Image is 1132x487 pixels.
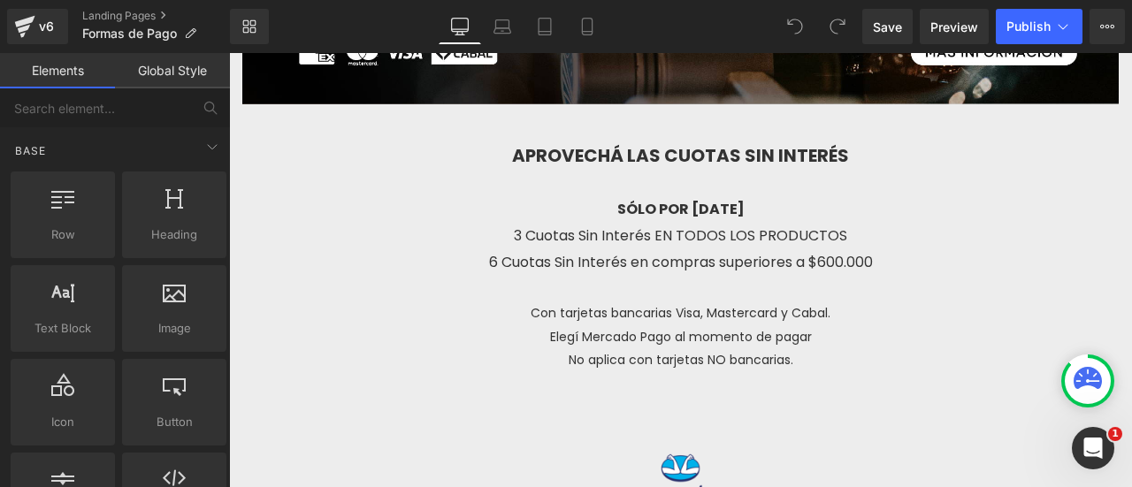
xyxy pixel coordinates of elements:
[127,225,221,244] span: Heading
[1072,427,1114,469] iframe: Intercom live chat
[873,18,902,36] span: Save
[7,9,68,44] a: v6
[1108,427,1122,441] span: 1
[340,298,564,316] span: No aplica con tarjetas NO bancarias.
[1090,9,1125,44] button: More
[777,9,813,44] button: Undo
[115,53,230,88] a: Global Style
[920,9,989,44] a: Preview
[16,225,110,244] span: Row
[930,18,978,36] span: Preview
[566,9,608,44] a: Mobile
[481,9,524,44] a: Laptop
[127,413,221,431] span: Button
[524,9,566,44] a: Tablet
[127,319,221,338] span: Image
[321,275,583,293] span: Elegí Mercado Pago al momento de pagar
[82,27,177,41] span: Formas de Pago
[16,319,110,338] span: Text Block
[820,9,855,44] button: Redo
[16,413,110,431] span: Icon
[439,9,481,44] a: Desktop
[230,9,269,44] a: New Library
[35,15,57,38] div: v6
[996,9,1082,44] button: Publish
[1006,19,1051,34] span: Publish
[283,90,620,115] strong: APROVECHÁ LAS CUOTAS SIN INTERÉS
[302,251,601,269] span: Con tarjetas bancarias Visa, Mastercard y Cabal.
[82,9,230,23] a: Landing Pages
[13,142,48,159] span: Base
[388,146,516,166] strong: SÓLO POR [DATE]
